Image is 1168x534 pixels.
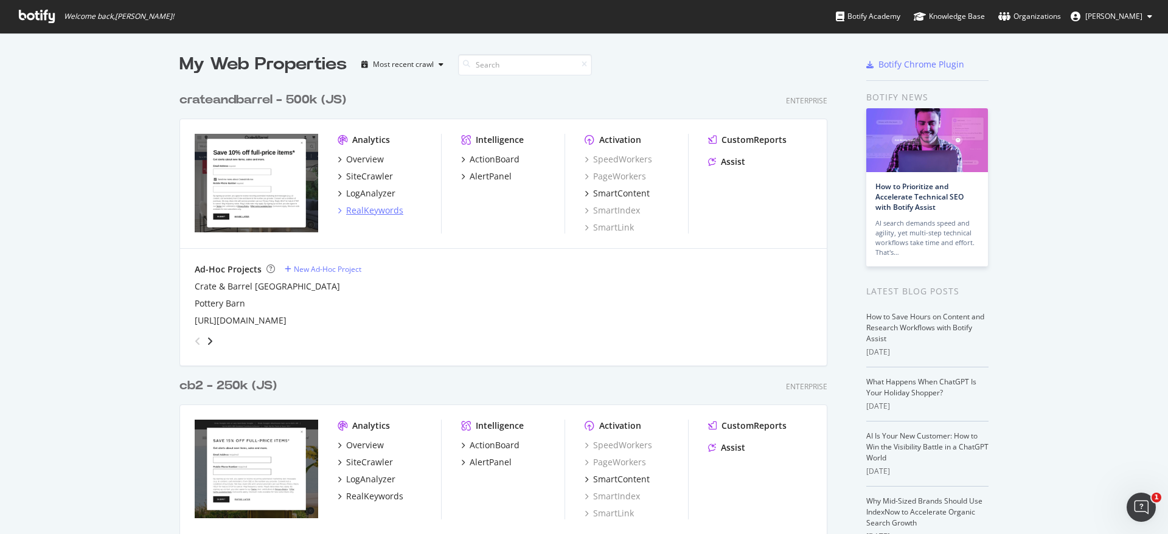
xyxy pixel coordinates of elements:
[346,153,384,165] div: Overview
[179,91,351,109] a: crateandbarrel - 500k (JS)
[461,456,512,468] a: AlertPanel
[914,10,985,23] div: Knowledge Base
[875,181,964,212] a: How to Prioritize and Accelerate Technical SEO with Botify Assist
[470,170,512,182] div: AlertPanel
[585,507,634,519] a: SmartLink
[1085,11,1142,21] span: Jianna Domingo
[352,134,390,146] div: Analytics
[585,473,650,485] a: SmartContent
[585,187,650,199] a: SmartContent
[373,61,434,68] div: Most recent crawl
[866,401,989,412] div: [DATE]
[721,156,745,168] div: Assist
[1127,493,1156,522] iframe: Intercom live chat
[721,134,787,146] div: CustomReports
[346,490,403,502] div: RealKeywords
[346,170,393,182] div: SiteCrawler
[599,420,641,432] div: Activation
[836,10,900,23] div: Botify Academy
[179,52,347,77] div: My Web Properties
[195,263,262,276] div: Ad-Hoc Projects
[346,473,395,485] div: LogAnalyzer
[338,456,393,468] a: SiteCrawler
[470,456,512,468] div: AlertPanel
[195,314,287,327] a: [URL][DOMAIN_NAME]
[866,496,982,528] a: Why Mid-Sized Brands Should Use IndexNow to Accelerate Organic Search Growth
[866,58,964,71] a: Botify Chrome Plugin
[179,377,277,395] div: cb2 - 250k (JS)
[285,264,361,274] a: New Ad-Hoc Project
[585,221,634,234] a: SmartLink
[352,420,390,432] div: Analytics
[866,311,984,344] a: How to Save Hours on Content and Research Workflows with Botify Assist
[585,153,652,165] a: SpeedWorkers
[585,490,640,502] a: SmartIndex
[866,91,989,104] div: Botify news
[1152,493,1161,502] span: 1
[64,12,174,21] span: Welcome back, [PERSON_NAME] !
[476,134,524,146] div: Intelligence
[338,170,393,182] a: SiteCrawler
[338,153,384,165] a: Overview
[476,420,524,432] div: Intelligence
[206,335,214,347] div: angle-right
[338,204,403,217] a: RealKeywords
[708,134,787,146] a: CustomReports
[585,439,652,451] a: SpeedWorkers
[458,54,592,75] input: Search
[721,420,787,432] div: CustomReports
[461,153,520,165] a: ActionBoard
[585,456,646,468] a: PageWorkers
[195,297,245,310] a: Pottery Barn
[346,204,403,217] div: RealKeywords
[179,91,346,109] div: crateandbarrel - 500k (JS)
[708,420,787,432] a: CustomReports
[585,170,646,182] a: PageWorkers
[786,381,827,392] div: Enterprise
[866,376,976,398] a: What Happens When ChatGPT Is Your Holiday Shopper?
[708,442,745,454] a: Assist
[866,347,989,358] div: [DATE]
[593,473,650,485] div: SmartContent
[346,439,384,451] div: Overview
[866,466,989,477] div: [DATE]
[866,285,989,298] div: Latest Blog Posts
[195,280,340,293] a: Crate & Barrel [GEOGRAPHIC_DATA]
[338,490,403,502] a: RealKeywords
[470,153,520,165] div: ActionBoard
[593,187,650,199] div: SmartContent
[599,134,641,146] div: Activation
[338,187,395,199] a: LogAnalyzer
[195,420,318,518] img: cb2.com
[470,439,520,451] div: ActionBoard
[338,439,384,451] a: Overview
[1061,7,1162,26] button: [PERSON_NAME]
[179,377,282,395] a: cb2 - 250k (JS)
[866,108,988,172] img: How to Prioritize and Accelerate Technical SEO with Botify Assist
[875,218,979,257] div: AI search demands speed and agility, yet multi-step technical workflows take time and effort. Tha...
[585,204,640,217] a: SmartIndex
[708,156,745,168] a: Assist
[866,431,989,463] a: AI Is Your New Customer: How to Win the Visibility Battle in a ChatGPT World
[356,55,448,74] button: Most recent crawl
[346,187,395,199] div: LogAnalyzer
[346,456,393,468] div: SiteCrawler
[190,331,206,351] div: angle-left
[721,442,745,454] div: Assist
[195,134,318,232] img: crateandbarrel.com
[998,10,1061,23] div: Organizations
[461,170,512,182] a: AlertPanel
[461,439,520,451] a: ActionBoard
[294,264,361,274] div: New Ad-Hoc Project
